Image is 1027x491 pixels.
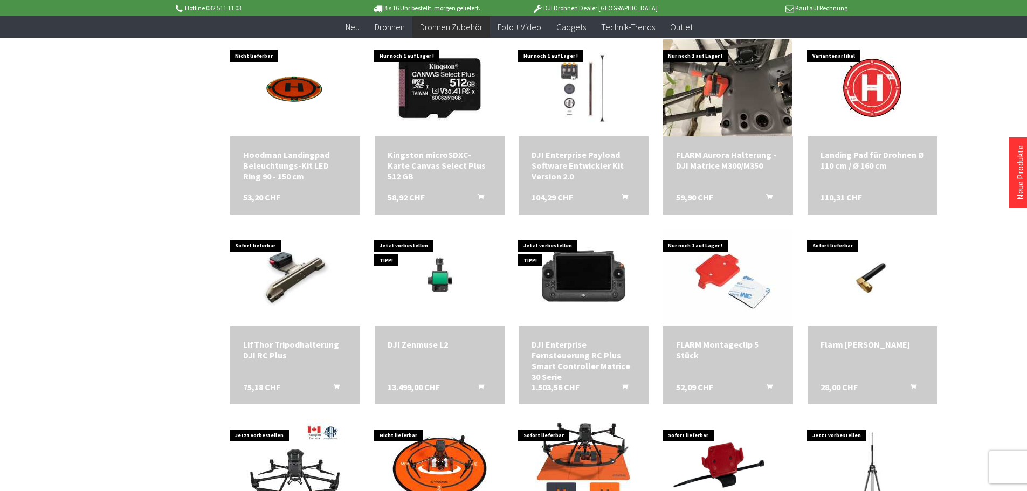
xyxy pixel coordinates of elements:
div: DJI Enterprise Payload Software Entwickler Kit Version 2.0 [532,149,636,182]
a: Flarm [PERSON_NAME] 28,00 CHF In den Warenkorb [821,339,925,350]
p: Hotline 032 511 11 03 [174,2,342,15]
span: 13.499,00 CHF [388,382,440,392]
span: Technik-Trends [601,22,655,32]
button: In den Warenkorb [753,192,779,206]
img: LifThor Tripodhalterung DJI RC Plus [230,237,360,319]
a: Landing Pad für Drohnen Ø 110 cm / Ø 160 cm 110,31 CHF [821,149,925,171]
p: Bis 16 Uhr bestellt, morgen geliefert. [342,2,511,15]
span: Outlet [670,22,693,32]
button: In den Warenkorb [320,382,346,396]
button: In den Warenkorb [465,382,491,396]
p: DJI Drohnen Dealer [GEOGRAPHIC_DATA] [511,2,679,15]
span: 110,31 CHF [821,192,862,203]
div: Hoodman Landingpad Beleuchtungs-Kit LED Ring 90 - 150 cm [243,149,347,182]
a: Foto + Video [490,16,549,38]
span: Drohnen Zubehör [420,22,483,32]
span: 75,18 CHF [243,382,280,392]
span: Gadgets [556,22,586,32]
button: In den Warenkorb [609,382,635,396]
div: Kingston microSDXC-Karte Canvas Select Plus 512 GB [388,149,492,182]
a: Neu [338,16,367,38]
span: 53,20 CHF [243,192,280,203]
span: Drohnen [375,22,405,32]
span: 104,29 CHF [532,192,573,203]
div: FLARM Montageclip 5 Stück [676,339,780,361]
button: In den Warenkorb [897,382,923,396]
div: FLARM Aurora Halterung - DJI Matrice M300/M350 [676,149,780,171]
img: Hoodman Landingpad Beleuchtungs-Kit LED Ring 90 - 150 cm [246,39,343,136]
span: 28,00 CHF [821,382,858,392]
div: LifThor Tripodhalterung DJI RC Plus [243,339,347,361]
div: DJI Zenmuse L2 [388,339,492,350]
a: Drohnen Zubehör [412,16,490,38]
button: In den Warenkorb [609,192,635,206]
a: Outlet [663,16,700,38]
a: FLARM Montageclip 5 Stück 52,09 CHF In den Warenkorb [676,339,780,361]
img: Flarm Aurora Antenne [808,237,938,319]
span: 1.503,56 CHF [532,382,580,392]
a: Technik-Trends [594,16,663,38]
a: DJI Zenmuse L2 13.499,00 CHF In den Warenkorb [388,339,492,350]
img: Landing Pad für Drohnen Ø 110 cm / Ø 160 cm [824,39,921,136]
span: Neu [346,22,360,32]
a: DJI Enterprise Fernsteuerung RC Plus Smart Controller Matrice 30 Serie 1.503,56 CHF In den Warenkorb [532,339,636,382]
a: Drohnen [367,16,412,38]
a: FLARM Aurora Halterung - DJI Matrice M300/M350 59,90 CHF In den Warenkorb [676,149,780,171]
div: Landing Pad für Drohnen Ø 110 cm / Ø 160 cm [821,149,925,171]
a: Hoodman Landingpad Beleuchtungs-Kit LED Ring 90 - 150 cm 53,20 CHF [243,149,347,182]
img: DJI Enterprise Payload Software Entwickler Kit Version 2.0 [519,45,649,132]
span: 58,92 CHF [388,192,425,203]
a: DJI Enterprise Payload Software Entwickler Kit Version 2.0 104,29 CHF In den Warenkorb [532,149,636,182]
a: Neue Produkte [1015,145,1025,200]
p: Kauf auf Rechnung [679,2,847,15]
a: Kingston microSDXC-Karte Canvas Select Plus 512 GB 58,92 CHF In den Warenkorb [388,149,492,182]
img: DJI Enterprise Fernsteuerung RC Plus Smart Controller Matrice 30 Serie [523,229,644,326]
img: Kingston microSDXC-Karte Canvas Select Plus 512 GB [375,47,505,129]
span: Foto + Video [498,22,541,32]
span: 52,09 CHF [676,382,713,392]
div: DJI Enterprise Fernsteuerung RC Plus Smart Controller Matrice 30 Serie [532,339,636,382]
button: In den Warenkorb [465,192,491,206]
a: LifThor Tripodhalterung DJI RC Plus 75,18 CHF In den Warenkorb [243,339,347,361]
div: Flarm [PERSON_NAME] [821,339,925,350]
button: In den Warenkorb [753,382,779,396]
img: FLARM Aurora Halterung - DJI Matrice M300/M350 [663,39,792,136]
img: FLARM Montageclip 5 Stück [663,229,792,326]
img: DJI Zenmuse L2 [375,241,505,314]
a: Gadgets [549,16,594,38]
span: 59,90 CHF [676,192,713,203]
